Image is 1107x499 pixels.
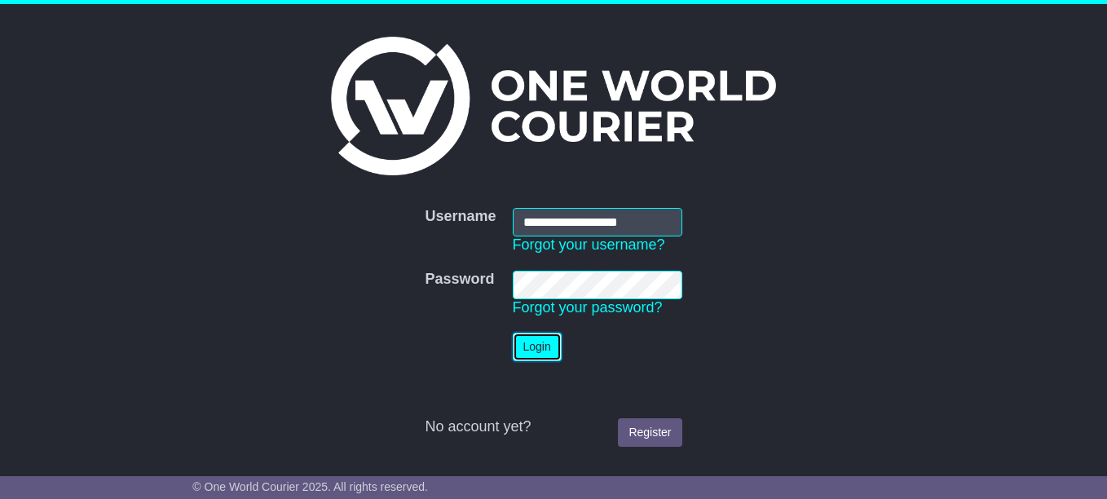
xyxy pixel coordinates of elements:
[192,480,428,493] span: © One World Courier 2025. All rights reserved.
[331,37,776,175] img: One World
[425,418,681,436] div: No account yet?
[513,333,562,361] button: Login
[618,418,681,447] a: Register
[513,236,665,253] a: Forgot your username?
[425,208,496,226] label: Username
[425,271,494,289] label: Password
[513,299,663,316] a: Forgot your password?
